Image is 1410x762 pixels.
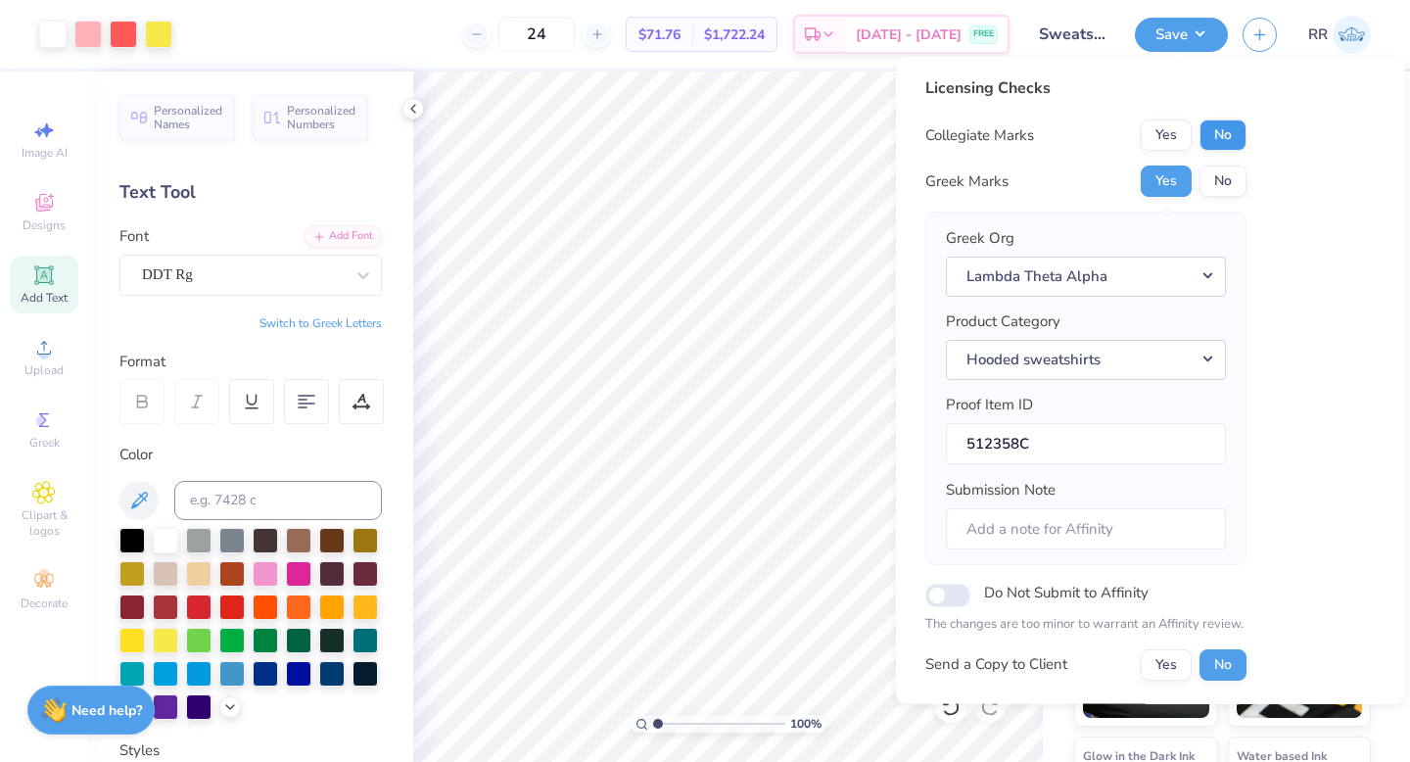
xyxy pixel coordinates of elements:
div: Add Font [305,225,382,248]
div: Licensing Checks [925,76,1246,100]
span: Upload [24,362,64,378]
span: Image AI [22,145,68,161]
button: Yes [1141,648,1192,680]
label: Product Category [946,310,1060,333]
button: No [1199,166,1246,197]
span: FREE [973,27,994,41]
span: $71.76 [638,24,681,45]
button: No [1199,648,1246,680]
span: Personalized Names [154,104,223,131]
span: RR [1308,24,1328,46]
div: Color [119,444,382,466]
span: Greek [29,435,60,451]
a: RR [1308,16,1371,54]
div: Greek Marks [925,169,1009,192]
button: No [1199,119,1246,151]
span: Personalized Numbers [287,104,356,131]
strong: Need help? [71,701,142,720]
label: Greek Org [946,227,1014,250]
span: 100 % [790,715,822,733]
label: Proof Item ID [946,394,1033,416]
div: Send a Copy to Client [925,653,1067,676]
button: Save [1135,18,1228,52]
input: e.g. 7428 c [174,481,382,520]
span: Add Text [21,290,68,306]
button: Yes [1141,119,1192,151]
button: Hooded sweatshirts [946,339,1226,379]
input: Add a note for Affinity [946,507,1226,549]
p: The changes are too minor to warrant an Affinity review. [925,615,1246,635]
span: [DATE] - [DATE] [856,24,962,45]
button: Switch to Greek Letters [259,315,382,331]
input: – – [498,17,575,52]
div: Collegiate Marks [925,123,1034,146]
button: Lambda Theta Alpha [946,256,1226,296]
span: $1,722.24 [704,24,765,45]
label: Do Not Submit to Affinity [984,580,1149,605]
img: Rigil Kent Ricardo [1333,16,1371,54]
span: Designs [23,217,66,233]
div: Styles [119,739,382,762]
button: Yes [1141,166,1192,197]
span: Clipart & logos [10,507,78,539]
div: Text Tool [119,179,382,206]
input: Untitled Design [1024,15,1120,54]
span: Decorate [21,595,68,611]
label: Font [119,225,149,248]
label: Submission Note [946,479,1056,501]
div: Format [119,351,384,373]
